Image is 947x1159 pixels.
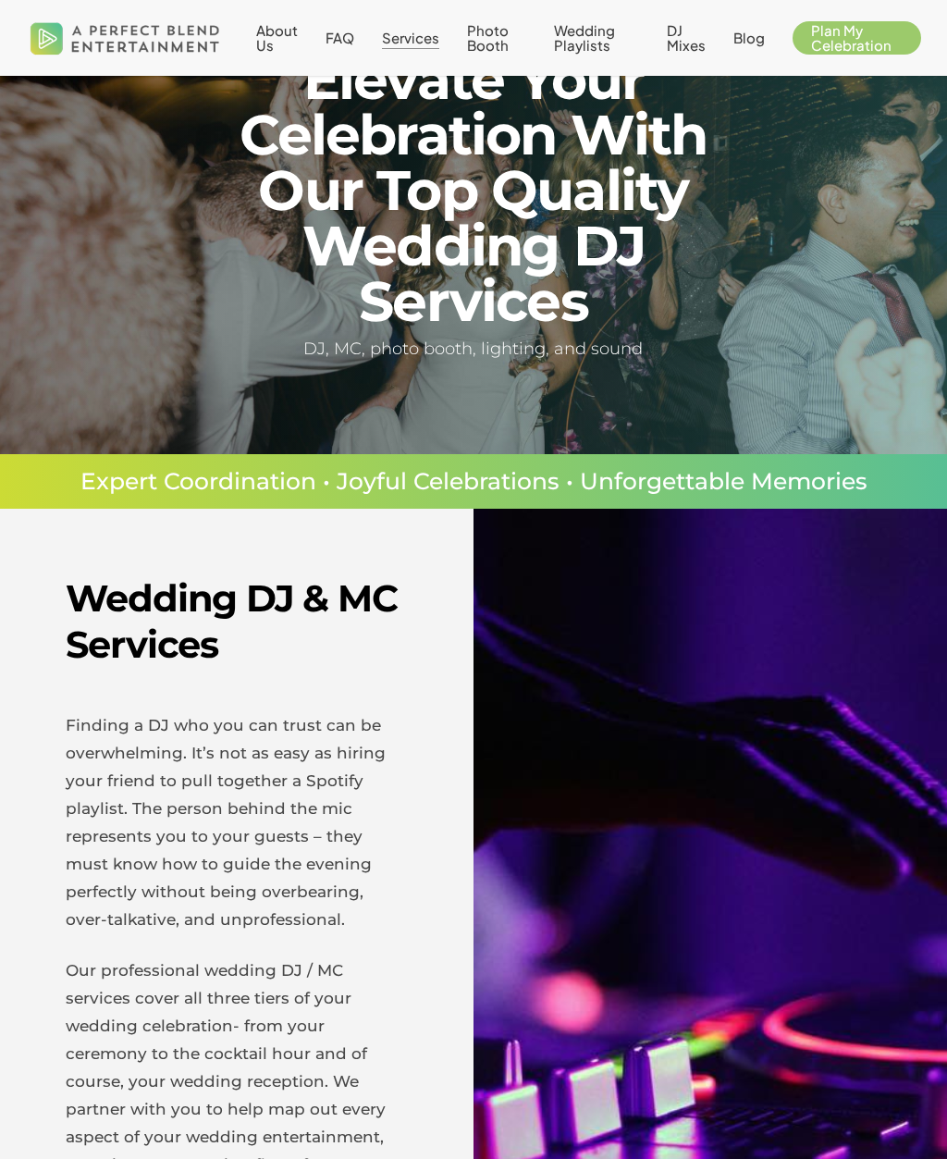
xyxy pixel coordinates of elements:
[811,21,892,54] span: Plan My Celebration
[382,31,439,45] a: Services
[382,29,439,46] span: Services
[66,575,408,668] h2: Wedding DJ & MC Services
[326,31,354,45] a: FAQ
[793,23,921,53] a: Plan My Celebration
[467,23,526,53] a: Photo Booth
[667,23,706,53] a: DJ Mixes
[733,29,765,46] span: Blog
[256,23,298,53] a: About Us
[66,716,386,929] span: Finding a DJ who you can trust can be overwhelming. It’s not as easy as hiring your friend to pul...
[733,31,765,45] a: Blog
[326,29,354,46] span: FAQ
[203,336,744,363] h5: DJ, MC, photo booth, lighting, and sound
[26,7,225,68] img: A Perfect Blend Entertainment
[554,23,639,53] a: Wedding Playlists
[554,21,615,54] span: Wedding Playlists
[467,21,509,54] span: Photo Booth
[203,52,744,329] h2: Elevate Your Celebration With Our Top Quality Wedding DJ Services
[55,470,892,493] p: Expert Coordination • Joyful Celebrations • Unforgettable Memories
[667,21,706,54] span: DJ Mixes
[256,21,298,54] span: About Us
